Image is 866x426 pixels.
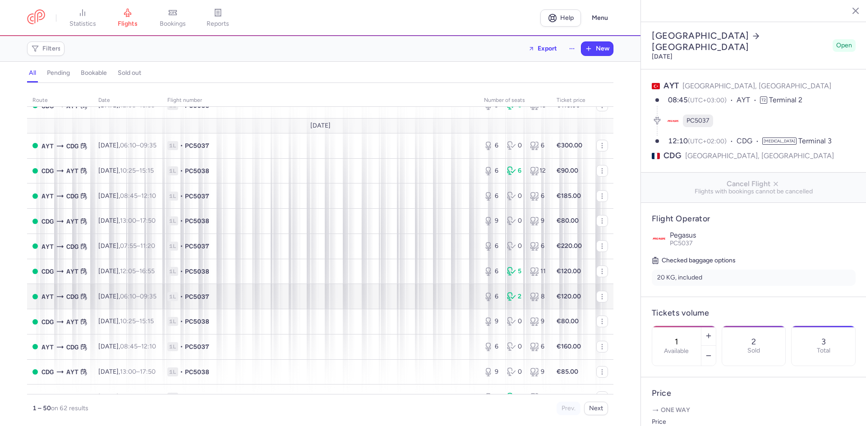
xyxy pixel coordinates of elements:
div: 6 [484,242,500,251]
span: CDG [66,392,78,402]
span: PC5038 [185,267,209,276]
div: 6 [484,342,500,351]
span: 1L [167,267,178,276]
h2: [GEOGRAPHIC_DATA] [GEOGRAPHIC_DATA] [652,30,829,53]
h4: pending [47,69,70,77]
span: CDG [41,317,54,327]
a: reports [195,8,240,28]
time: [DATE] [652,53,673,60]
span: AYT [41,292,54,302]
span: – [120,167,154,174]
span: – [120,393,155,401]
button: Export [522,41,563,56]
span: 1L [167,242,178,251]
div: 6 [484,393,500,402]
span: [DATE], [98,192,156,200]
span: [GEOGRAPHIC_DATA], [GEOGRAPHIC_DATA] [685,150,834,161]
span: AYT [663,81,679,91]
span: • [180,317,183,326]
span: [DATE], [98,393,155,401]
strong: €185.00 [557,192,581,200]
div: 6 [484,166,500,175]
p: 2 [751,337,756,346]
a: statistics [60,8,105,28]
div: 9 [530,367,546,376]
div: 0 [507,342,523,351]
strong: €200.00 [557,393,582,401]
div: 6 [530,242,546,251]
span: PC5037 [185,192,209,201]
time: 17:50 [140,217,156,224]
a: Help [540,9,581,27]
div: 9 [530,216,546,225]
div: 6 [530,192,546,201]
div: 9 [484,216,500,225]
p: Total [817,347,830,354]
div: 0 [507,317,523,326]
strong: €120.00 [557,267,581,275]
span: – [120,368,156,376]
span: PC5037 [686,116,709,125]
span: (UTC+03:00) [688,96,727,104]
time: 06:10 [120,142,136,149]
h5: Checked baggage options [652,255,856,266]
div: 0 [507,367,523,376]
span: – [120,343,156,350]
div: 2 [507,292,523,301]
span: CDG [66,141,78,151]
span: Terminal 3 [798,137,832,145]
span: 1L [167,141,178,150]
div: 6 [484,192,500,201]
span: 1L [167,166,178,175]
span: 1L [167,342,178,351]
span: – [120,142,157,149]
span: CDG [66,191,78,201]
span: 1L [167,216,178,225]
div: 6 [530,342,546,351]
span: (UTC+02:00) [688,137,727,145]
time: 08:45 [120,192,138,200]
span: PC5038 [185,216,209,225]
span: [DATE], [98,217,156,224]
span: – [120,317,154,325]
span: PC5037 [185,342,209,351]
span: • [180,342,183,351]
time: 10:25 [120,317,136,325]
span: CDG [41,266,54,276]
span: • [180,141,183,150]
span: [DATE], [98,317,154,325]
span: [DATE], [98,242,155,250]
p: Pegasus [670,231,856,239]
time: 08:45 [668,96,688,104]
span: Cancel Flight [648,180,859,188]
h4: Flight Operator [652,214,856,224]
span: 1L [167,192,178,201]
span: statistics [69,20,96,28]
span: flights [118,20,138,28]
button: New [581,42,613,55]
div: 9 [484,317,500,326]
span: CDG [737,136,762,147]
span: [DATE], [98,167,154,174]
span: – [120,217,156,224]
time: 12:10 [668,137,688,145]
span: Export [538,45,557,52]
span: PC5037 [185,393,209,402]
h4: all [29,69,36,77]
strong: €120.00 [557,293,581,300]
label: Available [664,348,689,355]
th: number of seats [479,94,551,107]
div: 6 [484,141,500,150]
time: 13:00 [120,217,136,224]
span: • [180,216,183,225]
span: CDG [41,216,54,226]
time: 12:10 [141,192,156,200]
div: 9 [530,317,546,326]
strong: €300.00 [557,142,582,149]
span: [MEDICAL_DATA] [762,137,797,145]
span: AYT [66,367,78,377]
span: • [180,242,183,251]
span: [DATE], [98,293,157,300]
p: One way [652,406,856,415]
div: 9 [484,367,500,376]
